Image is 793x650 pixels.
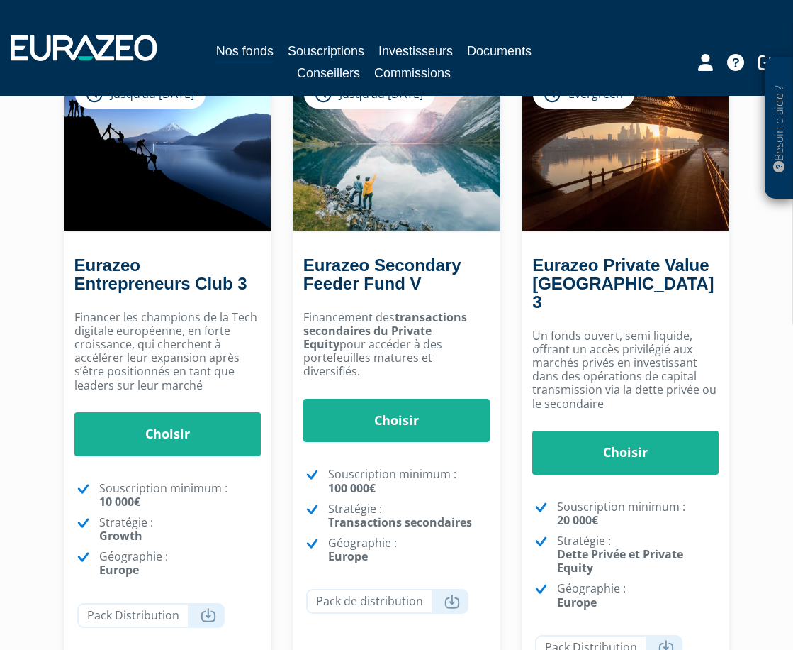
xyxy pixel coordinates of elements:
p: Géographie : [328,536,490,563]
strong: Europe [557,595,597,610]
strong: Growth [99,528,142,544]
img: Eurazeo Secondary Feeder Fund V [293,65,500,231]
a: Nos fonds [216,41,274,63]
a: Eurazeo Private Value [GEOGRAPHIC_DATA] 3 [532,255,714,312]
a: Commissions [374,63,451,83]
img: 1732889491-logotype_eurazeo_blanc_rvb.png [11,35,157,60]
a: Choisir [532,431,719,475]
img: Eurazeo Entrepreneurs Club 3 [64,65,271,231]
a: Pack de distribution [306,589,468,614]
p: Souscription minimum : [557,500,719,527]
a: Pack Distribution [77,603,225,628]
strong: 100 000€ [328,480,376,496]
p: Souscription minimum : [328,468,490,495]
a: Eurazeo Secondary Feeder Fund V [303,255,461,293]
p: Géographie : [99,550,261,577]
p: Stratégie : [99,516,261,543]
p: Un fonds ouvert, semi liquide, offrant un accès privilégié aux marchés privés en investissant dan... [532,329,719,411]
strong: 20 000€ [557,512,598,528]
a: Conseillers [297,63,360,83]
p: Besoin d'aide ? [771,65,787,192]
strong: Europe [99,562,139,578]
a: Eurazeo Entrepreneurs Club 3 [74,255,247,293]
img: Eurazeo Private Value Europe 3 [522,65,729,231]
p: Financement des pour accéder à des portefeuilles matures et diversifiés. [303,311,490,379]
a: Documents [467,41,532,61]
a: Choisir [303,399,490,443]
a: Choisir [74,412,261,456]
a: Investisseurs [378,41,453,61]
strong: 10 000€ [99,494,140,509]
strong: Transactions secondaires [328,514,472,530]
p: Stratégie : [557,534,719,575]
p: Souscription minimum : [99,482,261,509]
strong: Europe [328,549,368,564]
p: Géographie : [557,582,719,609]
p: Financer les champions de la Tech digitale européenne, en forte croissance, qui cherchent à accél... [74,311,261,392]
p: Stratégie : [328,502,490,529]
strong: transactions secondaires du Private Equity [303,309,467,352]
strong: Dette Privée et Private Equity [557,546,683,575]
a: Souscriptions [288,41,364,61]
